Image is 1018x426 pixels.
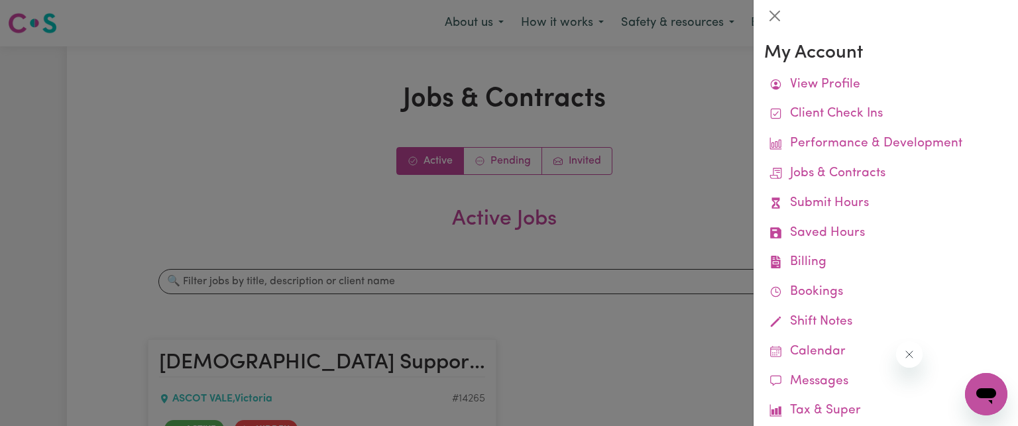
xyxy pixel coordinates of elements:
[764,189,1007,219] a: Submit Hours
[764,99,1007,129] a: Client Check Ins
[764,219,1007,248] a: Saved Hours
[764,5,785,27] button: Close
[764,70,1007,100] a: View Profile
[764,307,1007,337] a: Shift Notes
[8,9,80,20] span: Need any help?
[764,337,1007,367] a: Calendar
[764,42,1007,65] h3: My Account
[764,159,1007,189] a: Jobs & Contracts
[764,129,1007,159] a: Performance & Development
[764,278,1007,307] a: Bookings
[896,341,923,368] iframe: Close message
[965,373,1007,415] iframe: Button to launch messaging window
[764,396,1007,426] a: Tax & Super
[764,248,1007,278] a: Billing
[764,367,1007,397] a: Messages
